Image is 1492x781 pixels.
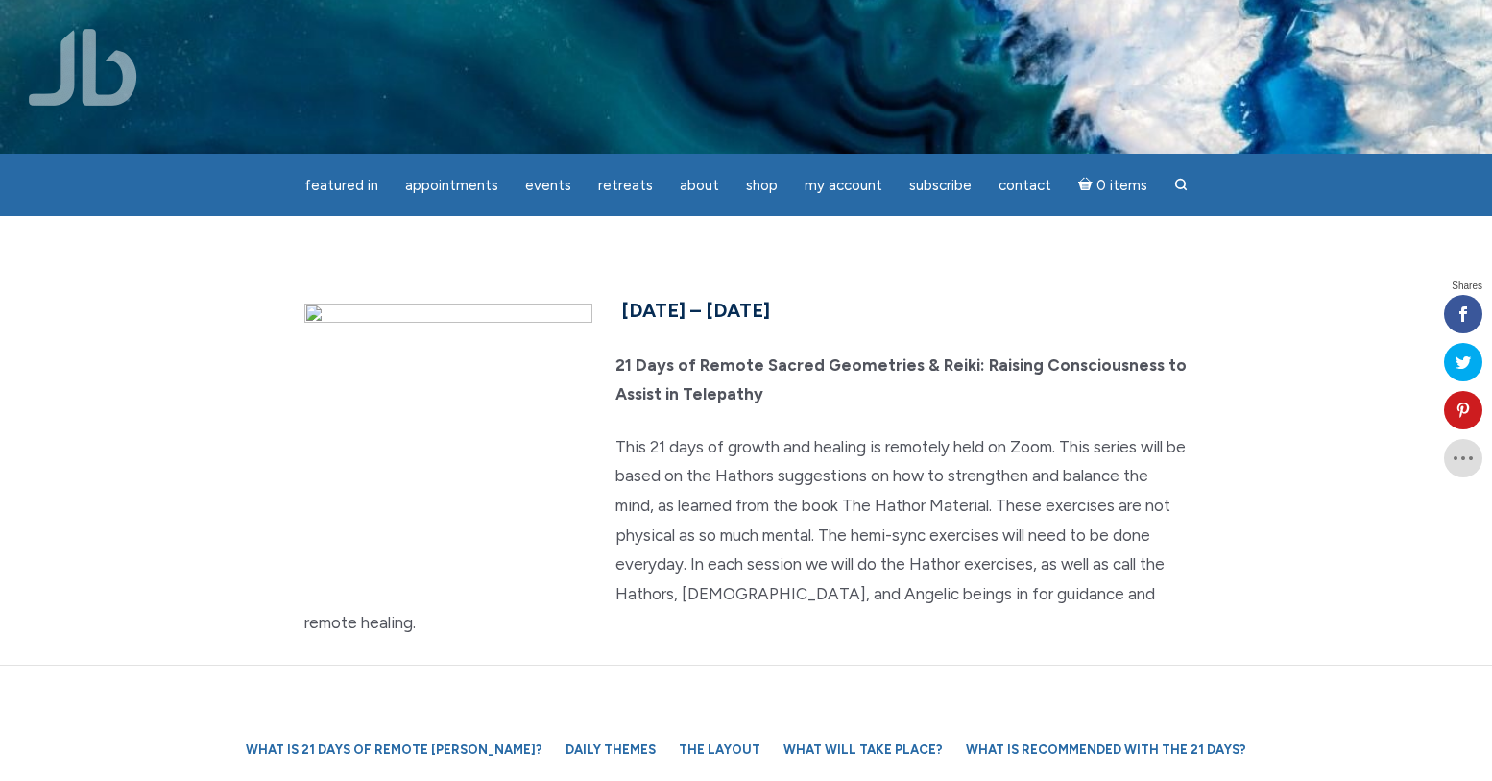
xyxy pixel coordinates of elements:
[805,177,882,194] span: My Account
[956,733,1256,767] a: What is recommended with the 21 Days?
[587,167,664,205] a: Retreats
[793,167,894,205] a: My Account
[669,733,770,767] a: The Layout
[293,167,390,205] a: featured in
[598,177,653,194] span: Retreats
[774,733,952,767] a: What will take place?
[746,177,778,194] span: Shop
[556,733,665,767] a: Daily Themes
[304,661,1188,778] p: The healings will be focused on raising conscious energy to assist you in telepathy. [PERSON_NAME...
[909,177,972,194] span: Subscribe
[236,733,552,767] a: What is 21 Days of Remote [PERSON_NAME]?
[1452,281,1482,291] span: Shares
[898,167,983,205] a: Subscribe
[1078,177,1096,194] i: Cart
[29,29,137,106] img: Jamie Butler. The Everyday Medium
[668,167,731,205] a: About
[621,299,770,322] span: [DATE] – [DATE]
[999,177,1051,194] span: Contact
[615,355,1187,404] strong: 21 Days of Remote Sacred Geometries & Reiki: Raising Consciousness to Assist in Telepathy
[1067,165,1159,205] a: Cart0 items
[1096,179,1147,193] span: 0 items
[405,177,498,194] span: Appointments
[680,177,719,194] span: About
[734,167,789,205] a: Shop
[987,167,1063,205] a: Contact
[304,177,378,194] span: featured in
[514,167,583,205] a: Events
[304,432,1188,638] p: This 21 days of growth and healing is remotely held on Zoom. This series will be based on the Hat...
[394,167,510,205] a: Appointments
[525,177,571,194] span: Events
